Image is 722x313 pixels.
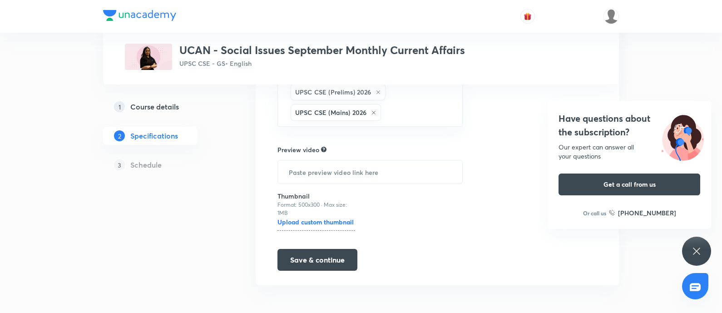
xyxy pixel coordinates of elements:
[583,209,606,217] p: Or call us
[130,159,162,170] h5: Schedule
[179,59,465,68] p: UPSC CSE - GS • English
[130,101,179,112] h5: Course details
[278,160,462,184] input: Paste preview video link here
[559,143,700,161] div: Our expert can answer all your questions
[321,145,326,154] div: Explain about your course, what you’ll be teaching, how it will help learners in their preparation
[103,10,176,23] a: Company Logo
[114,159,125,170] p: 3
[277,191,355,201] h6: Thumbnail
[524,12,532,20] img: avatar
[295,87,371,97] h6: UPSC CSE (Prelims) 2026
[457,102,459,104] button: Open
[179,44,465,57] h3: UCAN - Social Issues September Monthly Current Affairs
[559,174,700,195] button: Get a call from us
[125,44,172,70] img: 5E962F43-0B61-4ADC-A6DC-CBC4165DD907_plus.png
[295,108,366,117] h6: UPSC CSE (Mains) 2026
[603,9,619,24] img: Piali K
[520,9,535,24] button: avatar
[103,10,176,21] img: Company Logo
[277,201,355,217] p: Format: 500x300 · Max size: 1MB
[559,112,700,139] h4: Have questions about the subscription?
[277,249,357,271] button: Save & continue
[277,145,319,154] h6: Preview video
[114,101,125,112] p: 1
[618,208,676,218] h6: [PHONE_NUMBER]
[654,112,711,161] img: ttu_illustration_new.svg
[277,217,355,231] h6: Upload custom thumbnail
[609,208,676,218] a: [PHONE_NUMBER]
[114,130,125,141] p: 2
[103,98,227,116] a: 1Course details
[130,130,178,141] h5: Specifications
